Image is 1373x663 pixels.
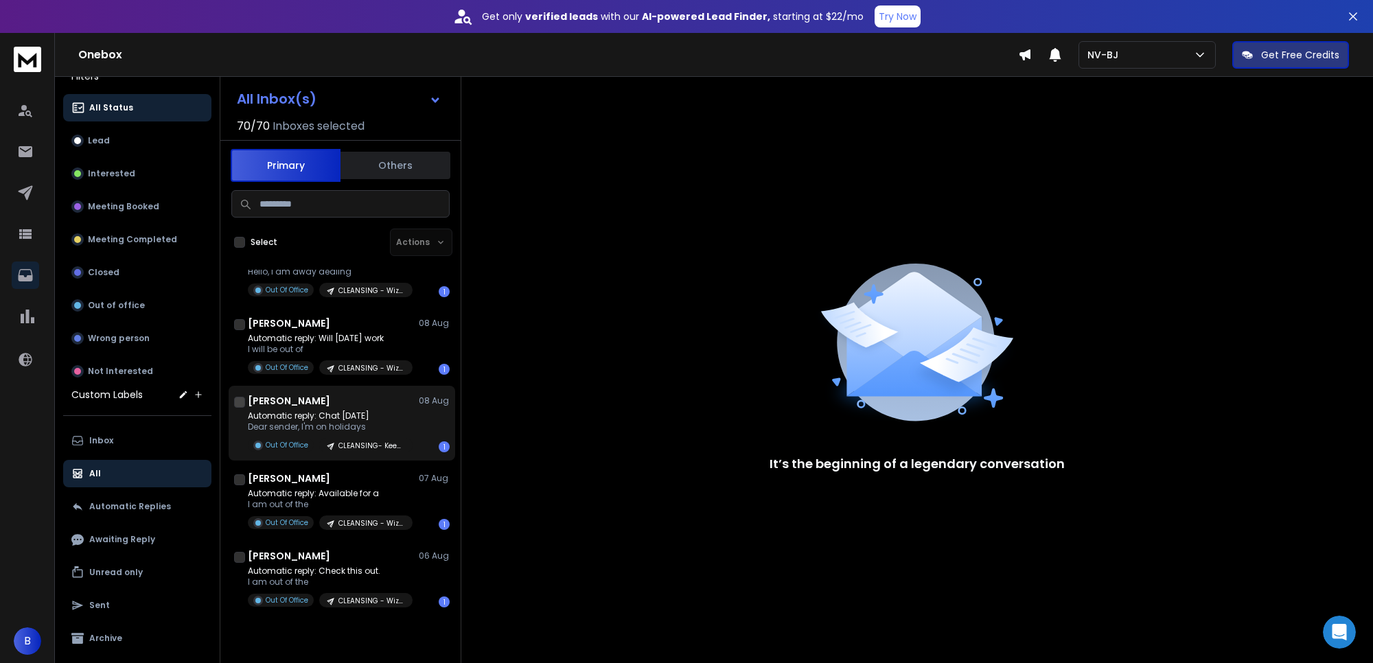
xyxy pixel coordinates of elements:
[63,94,211,121] button: All Status
[248,499,413,510] p: I am out of the
[88,168,135,179] p: Interested
[248,488,413,499] p: Automatic reply: Available for a
[28,196,229,211] div: Send us a message
[63,127,211,154] button: Lead
[642,10,770,23] strong: AI-powered Lead Finder,
[88,267,119,278] p: Closed
[20,250,255,277] button: Search for help
[875,5,921,27] button: Try Now
[1323,616,1356,649] iframe: Intercom live chat
[89,102,133,113] p: All Status
[173,22,200,49] img: Profile image for Raj
[226,85,452,113] button: All Inbox(s)
[338,363,404,373] p: CLEANSING - Wizmo [DATE]
[28,257,111,271] span: Search for help
[879,10,916,23] p: Try Now
[20,402,255,442] div: Leveraging Spintax for Email Customization
[183,428,275,483] button: Help
[1087,48,1124,62] p: NV-BJ
[338,441,404,451] p: CLEANSING- Keentel [DATE]
[482,10,864,23] p: Get only with our starting at $22/mo
[273,118,365,135] h3: Inboxes selected
[439,519,450,530] div: 1
[71,388,143,402] h3: Custom Labels
[63,427,211,454] button: Inbox
[237,92,316,106] h1: All Inbox(s)
[63,526,211,553] button: Awaiting Reply
[89,435,113,446] p: Inbox
[89,567,143,578] p: Unread only
[78,47,1018,63] h1: Onebox
[770,454,1065,474] p: It’s the beginning of a legendary conversation
[63,493,211,520] button: Automatic Replies
[14,627,41,655] button: B
[248,549,330,563] h1: [PERSON_NAME]
[27,121,247,167] p: How can we assist you [DATE]?
[28,211,229,225] div: We typically reply in under 15 minutes
[419,395,450,406] p: 08 Aug
[114,463,161,472] span: Messages
[63,592,211,619] button: Sent
[338,596,404,606] p: CLEANSING - Wizmo [DATE]
[27,97,247,121] p: Hi BJay 👋
[89,534,155,545] p: Awaiting Reply
[248,410,413,421] p: Automatic reply: Chat [DATE]
[28,408,230,437] div: Leveraging Spintax for Email Customization
[248,333,413,344] p: Automatic reply: Will [DATE] work
[88,366,153,377] p: Not Interested
[88,234,177,245] p: Meeting Completed
[20,362,255,402] div: Discovering ReachInbox: A Guide to Its Purpose and Functionality
[439,596,450,607] div: 1
[63,259,211,286] button: Closed
[237,118,270,135] span: 70 / 70
[63,460,211,487] button: All
[63,625,211,652] button: Archive
[525,10,598,23] strong: verified leads
[88,135,110,146] p: Lead
[338,518,404,528] p: CLEANSING - Wizmo [DATE]
[439,441,450,452] div: 1
[338,286,404,296] p: CLEANSING - Wizmo [DATE]
[251,237,277,248] label: Select
[236,22,261,47] div: Close
[89,501,171,512] p: Automatic Replies
[63,160,211,187] button: Interested
[419,318,450,329] p: 08 Aug
[266,595,308,605] p: Out Of Office
[218,463,240,472] span: Help
[147,22,174,49] img: Profile image for Rohan
[1261,48,1339,62] p: Get Free Credits
[14,185,261,237] div: Send us a messageWe typically reply in under 15 minutes
[20,323,255,362] div: Navigating Advanced Campaign Options in ReachInbox
[439,286,450,297] div: 1
[439,364,450,375] div: 1
[27,29,119,46] img: logo
[199,22,227,49] img: Profile image for Lakshita
[28,368,230,397] div: Discovering ReachInbox: A Guide to Its Purpose and Functionality
[266,362,308,373] p: Out Of Office
[63,559,211,586] button: Unread only
[89,468,101,479] p: All
[89,600,110,611] p: Sent
[266,517,308,528] p: Out Of Office
[20,283,255,323] div: Optimizing Warmup Settings in ReachInbox
[248,266,413,277] p: Hello, I am away dealing
[231,149,341,182] button: Primary
[89,633,122,644] p: Archive
[1232,41,1349,69] button: Get Free Credits
[419,473,450,484] p: 07 Aug
[63,325,211,352] button: Wrong person
[91,428,183,483] button: Messages
[248,394,330,408] h1: [PERSON_NAME]
[248,577,413,588] p: I am out of the
[248,566,413,577] p: Automatic reply: Check this out.
[63,358,211,385] button: Not Interested
[248,472,330,485] h1: [PERSON_NAME]
[266,440,308,450] p: Out Of Office
[266,285,308,295] p: Out Of Office
[248,316,330,330] h1: [PERSON_NAME]
[63,226,211,253] button: Meeting Completed
[14,47,41,72] img: logo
